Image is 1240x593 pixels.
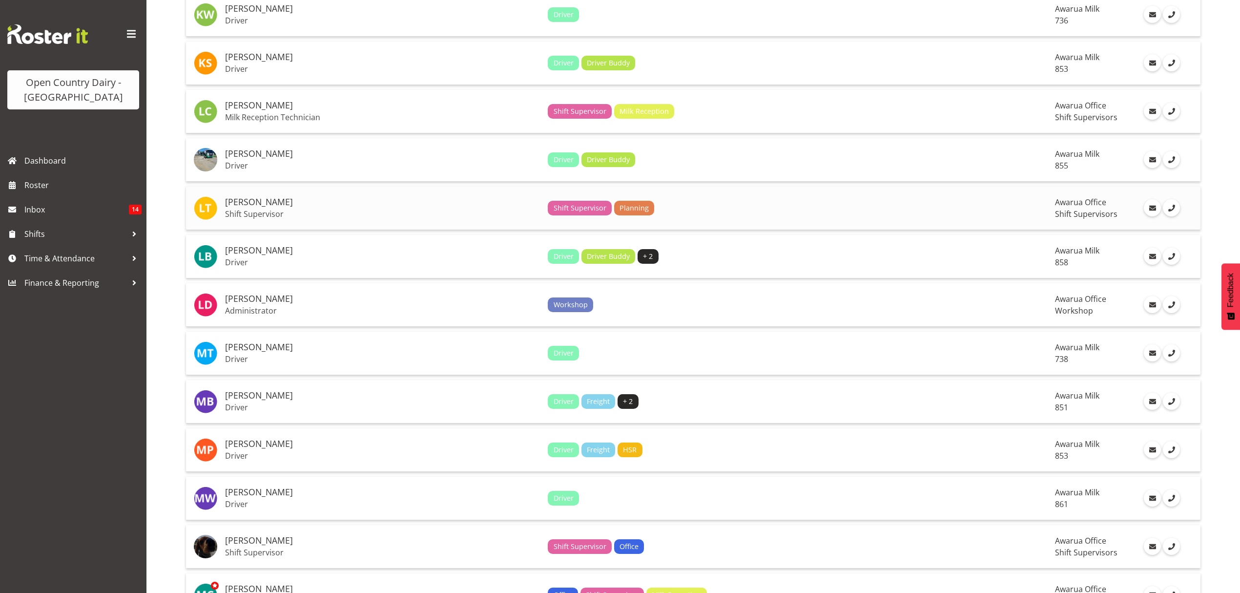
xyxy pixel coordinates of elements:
[1144,54,1161,71] a: Email Employee
[1144,103,1161,120] a: Email Employee
[194,487,217,510] img: matthew-welland7423.jpg
[1055,209,1117,219] span: Shift Supervisors
[194,438,217,462] img: marty-powell10116.jpg
[554,396,574,407] span: Driver
[1055,160,1068,171] span: 855
[194,148,217,171] img: leon-harrison5c2f3339fd17ca37e44f2f954d40a40d.png
[1055,439,1099,449] span: Awarua Milk
[225,161,540,170] p: Driver
[24,275,127,290] span: Finance & Reporting
[1144,393,1161,410] a: Email Employee
[7,24,88,44] img: Rosterit website logo
[643,251,653,262] span: + 2
[554,154,574,165] span: Driver
[1055,257,1068,268] span: 858
[554,106,606,117] span: Shift Supervisor
[1055,197,1106,208] span: Awarua Office
[225,4,540,14] h5: [PERSON_NAME]
[225,499,540,509] p: Driver
[1163,151,1180,168] a: Call Employee
[1226,273,1235,307] span: Feedback
[1055,402,1068,413] span: 851
[1055,52,1099,63] span: Awarua Milk
[1055,342,1099,353] span: Awarua Milk
[587,445,610,455] span: Freight
[1144,489,1161,507] a: Email Employee
[1163,344,1180,361] a: Call Employee
[225,257,540,267] p: Driver
[554,348,574,359] span: Driver
[1221,263,1240,330] button: Feedback - Show survey
[1144,538,1161,555] a: Email Employee
[1163,441,1180,458] a: Call Employee
[194,51,217,75] img: kevin-stuck7439.jpg
[1055,64,1068,74] span: 853
[225,402,540,412] p: Driver
[24,227,127,241] span: Shifts
[225,391,540,401] h5: [PERSON_NAME]
[225,246,540,255] h5: [PERSON_NAME]
[225,548,540,557] p: Shift Supervisor
[1163,248,1180,265] a: Call Employee
[1144,248,1161,265] a: Email Employee
[1163,103,1180,120] a: Call Employee
[554,58,574,68] span: Driver
[24,202,129,217] span: Inbox
[225,101,540,110] h5: [PERSON_NAME]
[1163,199,1180,216] a: Call Employee
[1144,6,1161,23] a: Email Employee
[1055,294,1106,304] span: Awarua Office
[1055,547,1117,558] span: Shift Supervisors
[554,493,574,504] span: Driver
[554,251,574,262] span: Driver
[225,112,540,122] p: Milk Reception Technician
[554,9,574,20] span: Driver
[1163,54,1180,71] a: Call Employee
[1055,390,1099,401] span: Awarua Milk
[194,245,217,268] img: liam-bellman9850.jpg
[554,203,606,213] span: Shift Supervisor
[620,106,669,117] span: Milk Reception
[1055,100,1106,111] span: Awarua Office
[24,178,142,192] span: Roster
[587,154,630,165] span: Driver Buddy
[1055,354,1068,364] span: 738
[623,445,637,455] span: HSR
[225,209,540,219] p: Shift Supervisor
[24,251,127,266] span: Time & Attendance
[225,16,540,25] p: Driver
[1055,148,1099,159] span: Awarua Milk
[1163,489,1180,507] a: Call Employee
[1055,3,1099,14] span: Awarua Milk
[620,203,649,213] span: Planning
[623,396,633,407] span: + 2
[225,342,540,352] h5: [PERSON_NAME]
[194,293,217,317] img: lorraine-dobbie7442.jpg
[587,396,610,407] span: Freight
[1055,245,1099,256] span: Awarua Milk
[620,541,639,552] span: Office
[1055,112,1117,123] span: Shift Supervisors
[587,58,630,68] span: Driver Buddy
[225,439,540,449] h5: [PERSON_NAME]
[17,75,129,105] div: Open Country Dairy - [GEOGRAPHIC_DATA]
[1055,15,1068,26] span: 736
[194,196,217,220] img: leona-turner7509.jpg
[1055,450,1068,461] span: 853
[225,451,540,461] p: Driver
[194,535,217,558] img: michael-straith9f1933db4747ca54ad349f5bfd7ba586.png
[1163,296,1180,313] a: Call Employee
[554,541,606,552] span: Shift Supervisor
[1163,393,1180,410] a: Call Employee
[1144,199,1161,216] a: Email Employee
[1144,344,1161,361] a: Email Employee
[1055,487,1099,498] span: Awarua Milk
[194,390,217,413] img: martin-black7425.jpg
[225,354,540,364] p: Driver
[225,64,540,74] p: Driver
[554,445,574,455] span: Driver
[225,487,540,497] h5: [PERSON_NAME]
[225,536,540,546] h5: [PERSON_NAME]
[129,205,142,214] span: 14
[225,197,540,207] h5: [PERSON_NAME]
